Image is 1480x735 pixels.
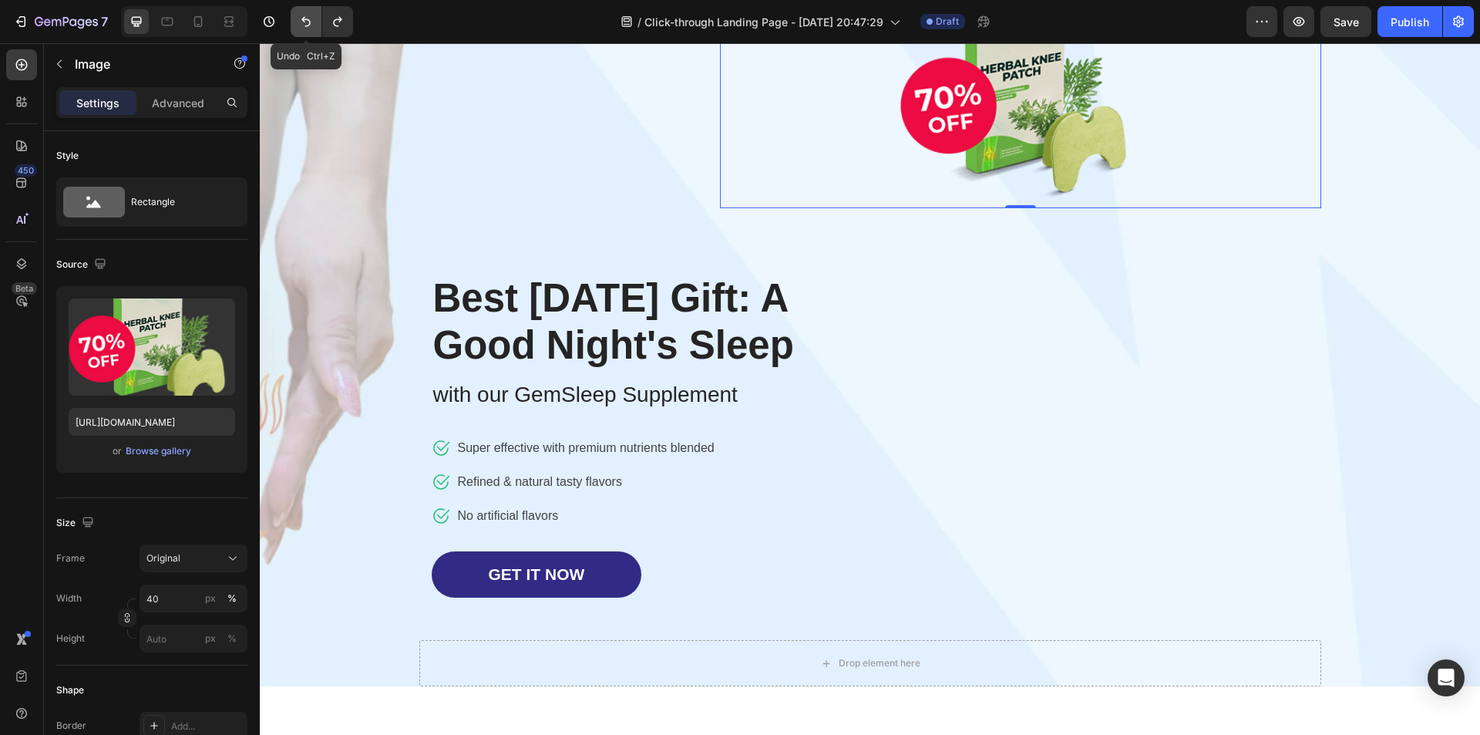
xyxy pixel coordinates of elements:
[69,408,235,436] input: https://example.com/image.jpg
[936,15,959,29] span: Draft
[1391,14,1429,30] div: Publish
[56,255,109,275] div: Source
[260,43,1480,735] iframe: Design area
[152,95,204,111] p: Advanced
[125,443,192,459] button: Browse gallery
[140,625,247,652] input: px%
[126,444,191,458] div: Browse gallery
[15,164,37,177] div: 450
[1377,6,1442,37] button: Publish
[198,430,455,448] p: Refined & natural tasty flavors
[227,632,237,646] div: %
[173,231,587,325] p: Best [DATE] Gift: A Good Night's Sleep
[56,632,85,646] label: Height
[637,14,641,30] span: /
[56,683,84,697] div: Shape
[146,551,180,565] span: Original
[173,335,587,368] p: with our GemSleep Supplement
[75,55,206,73] p: Image
[1334,15,1359,29] span: Save
[201,629,220,648] button: %
[113,442,122,460] span: or
[198,464,455,482] p: No artificial flavors
[131,184,225,220] div: Rectangle
[1428,659,1465,696] div: Open Intercom Messenger
[223,589,241,608] button: px
[201,589,220,608] button: %
[229,519,325,544] div: GET IT NOW
[198,396,455,414] p: Super effective with premium nutrients blended
[1320,6,1371,37] button: Save
[56,719,86,733] div: Border
[56,551,85,565] label: Frame
[205,592,216,605] div: px
[101,12,108,31] p: 7
[140,545,247,572] button: Original
[6,6,115,37] button: 7
[12,282,37,295] div: Beta
[223,629,241,648] button: px
[644,14,883,30] span: Click-through Landing Page - [DATE] 20:47:29
[172,508,382,555] a: GET IT NOW
[69,298,235,396] img: preview-image
[291,6,353,37] div: Undo/Redo
[205,632,216,646] div: px
[171,720,244,733] div: Add...
[140,585,247,612] input: px%
[227,592,237,605] div: %
[579,614,661,626] div: Drop element here
[56,149,79,163] div: Style
[76,95,119,111] p: Settings
[56,513,97,534] div: Size
[56,592,82,605] label: Width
